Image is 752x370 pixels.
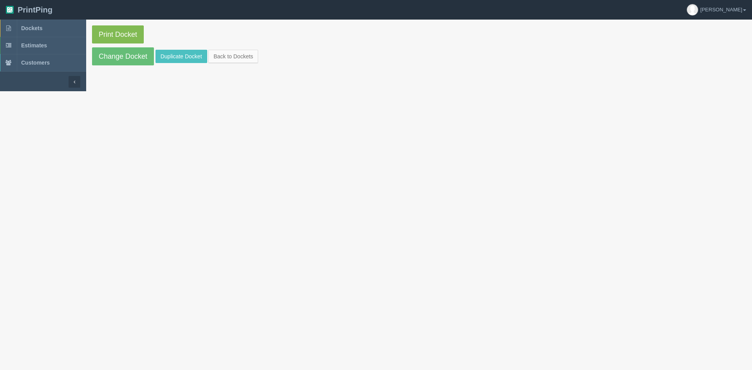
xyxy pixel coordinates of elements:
[92,47,154,65] a: Change Docket
[6,6,14,14] img: logo-3e63b451c926e2ac314895c53de4908e5d424f24456219fb08d385ab2e579770.png
[21,60,50,66] span: Customers
[21,42,47,49] span: Estimates
[208,50,258,63] a: Back to Dockets
[21,25,42,31] span: Dockets
[687,4,698,15] img: avatar_default-7531ab5dedf162e01f1e0bb0964e6a185e93c5c22dfe317fb01d7f8cd2b1632c.jpg
[155,50,207,63] a: Duplicate Docket
[92,25,144,43] a: Print Docket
